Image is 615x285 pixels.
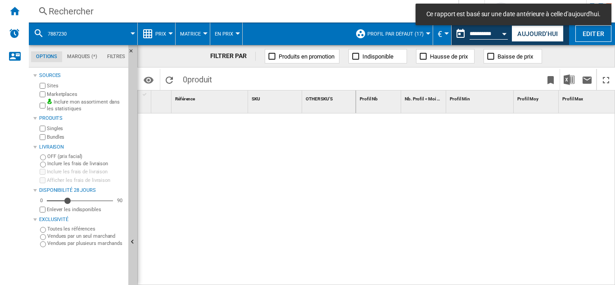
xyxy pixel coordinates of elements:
[367,31,424,37] span: Profil par défaut (17)
[40,169,45,175] input: Inclure les frais de livraison
[252,96,260,101] span: SKU
[215,31,233,37] span: En Prix
[597,69,615,90] button: Plein écran
[173,90,248,104] div: Référence Sort None
[403,90,446,104] div: Sort None
[358,90,401,104] div: Profil Nb Sort None
[438,23,447,45] button: €
[360,96,378,101] span: Profil Nb
[40,154,46,160] input: OFF (prix facial)
[102,51,130,62] md-tab-item: Filtres
[47,196,113,205] md-slider: Disponibilité
[542,69,560,90] button: Créer un favoris
[173,90,248,104] div: Sort None
[362,53,393,60] span: Indisponible
[355,23,428,45] div: Profil par défaut (17)
[47,226,125,232] label: Toutes les références
[153,90,171,104] div: Sort None
[31,51,62,62] md-tab-item: Options
[448,90,513,104] div: Profil Min Sort None
[448,90,513,104] div: Sort None
[578,69,596,90] button: Envoyer ce rapport par email
[160,69,178,90] button: Recharger
[40,241,46,247] input: Vendues par plusieurs marchands
[215,23,238,45] button: En Prix
[155,23,171,45] button: Prix
[40,134,45,140] input: Bundles
[304,90,356,104] div: Sort None
[47,153,125,160] label: OFF (prix facial)
[47,91,125,98] label: Marketplaces
[40,126,45,131] input: Singles
[210,52,256,61] div: FILTRER PAR
[47,168,125,175] label: Inclure les frais de livraison
[497,53,533,60] span: Baisse de prix
[47,99,125,113] label: Inclure mon assortiment dans les statistiques
[40,177,45,183] input: Afficher les frais de livraison
[40,227,46,233] input: Toutes les références
[367,23,428,45] button: Profil par défaut (17)
[564,74,574,85] img: excel-24x24.png
[358,90,401,104] div: Sort None
[516,90,558,104] div: Profil Moy Sort None
[128,45,139,61] button: Masquer
[9,28,20,39] img: alerts-logo.svg
[452,23,510,45] div: Ce rapport est basé sur une date antérieure à celle d'aujourd'hui.
[304,90,356,104] div: OTHER SKU'S Sort None
[33,23,133,45] div: 7887230
[62,51,102,62] md-tab-item: Marques (*)
[430,53,468,60] span: Hausse de prix
[403,90,446,104] div: Nb. Profil < Moi Sort None
[48,23,76,45] button: 7887230
[433,23,452,45] md-menu: Currency
[47,99,52,104] img: mysite-bg-18x18.png
[180,23,205,45] button: Matrice
[40,100,45,111] input: Inclure mon assortiment dans les statistiques
[497,24,513,41] button: Open calendar
[180,31,201,37] span: Matrice
[39,144,125,151] div: Livraison
[155,31,166,37] span: Prix
[178,69,217,88] span: 0
[38,197,45,204] div: 0
[450,96,470,101] span: Profil Min
[47,206,125,213] label: Enlever les indisponibles
[40,83,45,89] input: Sites
[39,216,125,223] div: Exclusivité
[40,91,45,97] input: Marketplaces
[49,5,435,18] div: Rechercher
[562,96,583,101] span: Profil Max
[405,96,436,101] span: Nb. Profil < Moi
[47,125,125,132] label: Singles
[560,69,578,90] button: Télécharger au format Excel
[175,96,195,101] span: Référence
[416,49,475,63] button: Hausse de prix
[452,25,470,43] button: md-calendar
[516,90,558,104] div: Sort None
[47,233,125,240] label: Vendues par un seul marchand
[142,23,171,45] div: Prix
[306,96,333,101] span: OTHER SKU'S
[47,177,125,184] label: Afficher les frais de livraison
[47,160,125,167] label: Inclure les frais de livraison
[348,49,407,63] button: Indisponible
[250,90,302,104] div: Sort None
[187,75,212,84] span: produit
[40,207,45,213] input: Afficher les frais de livraison
[47,134,125,140] label: Bundles
[575,25,611,42] button: Editer
[47,240,125,247] label: Vendues par plusieurs marchands
[279,53,335,60] span: Produits en promotion
[39,72,125,79] div: Sources
[140,72,158,88] button: Options
[39,115,125,122] div: Produits
[40,162,46,167] input: Inclure les frais de livraison
[40,234,46,240] input: Vendues par un seul marchand
[517,96,538,101] span: Profil Moy
[438,29,442,39] span: €
[484,49,542,63] button: Baisse de prix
